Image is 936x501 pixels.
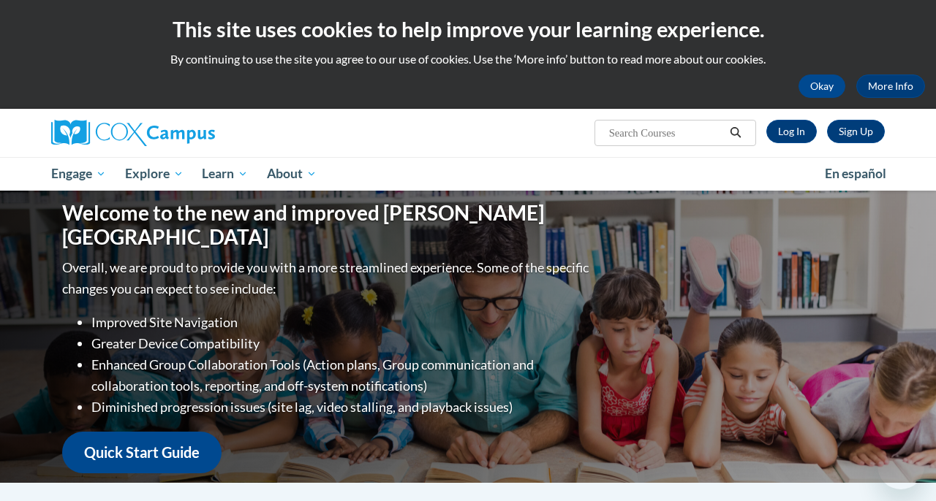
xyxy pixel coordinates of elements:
a: Explore [116,157,193,191]
p: By continuing to use the site you agree to our use of cookies. Use the ‘More info’ button to read... [11,51,925,67]
button: Search [725,124,747,142]
a: Engage [42,157,116,191]
li: Enhanced Group Collaboration Tools (Action plans, Group communication and collaboration tools, re... [91,354,592,397]
div: Main menu [40,157,896,191]
li: Diminished progression issues (site lag, video stalling, and playback issues) [91,397,592,418]
span: Engage [51,165,106,183]
h1: Welcome to the new and improved [PERSON_NAME][GEOGRAPHIC_DATA] [62,201,592,250]
h2: This site uses cookies to help improve your learning experience. [11,15,925,44]
button: Okay [799,74,845,98]
iframe: Button to launch messaging window [877,443,924,489]
span: Explore [125,165,184,183]
a: About [257,157,326,191]
li: Improved Site Navigation [91,312,592,333]
a: Learn [192,157,257,191]
li: Greater Device Compatibility [91,333,592,354]
a: Register [827,120,885,143]
input: Search Courses [608,124,725,142]
span: En español [825,166,886,181]
span: Learn [202,165,248,183]
a: More Info [856,74,925,98]
span: About [267,165,317,183]
a: Quick Start Guide [62,432,222,473]
a: En español [815,158,896,189]
a: Cox Campus [51,120,314,146]
a: Log In [766,120,817,143]
p: Overall, we are proud to provide you with a more streamlined experience. Some of the specific cha... [62,257,592,299]
img: Cox Campus [51,120,215,146]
